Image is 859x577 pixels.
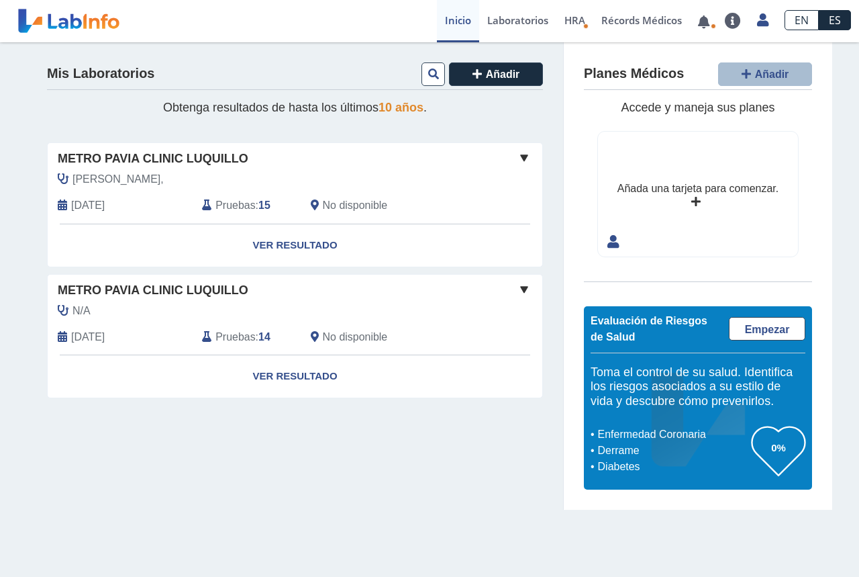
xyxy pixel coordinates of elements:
[729,317,805,341] a: Empezar
[215,329,255,345] span: Pruebas
[785,10,819,30] a: EN
[48,355,542,398] a: Ver Resultado
[449,62,543,86] button: Añadir
[718,62,812,86] button: Añadir
[215,197,255,214] span: Pruebas
[740,525,844,562] iframe: Help widget launcher
[72,171,164,187] span: Jimenez Mejia,
[163,101,427,114] span: Obtenga resultados de hasta los últimos .
[378,101,423,114] span: 10 años
[819,10,851,30] a: ES
[594,459,752,475] li: Diabetes
[591,365,805,409] h5: Toma el control de su salud. Identifica los riesgos asociados a su estilo de vida y descubre cómo...
[617,181,778,197] div: Añada una tarjeta para comenzar.
[564,13,585,27] span: HRA
[71,329,105,345] span: 2024-11-26
[192,197,300,214] div: :
[48,224,542,267] a: Ver Resultado
[71,197,105,214] span: 2025-08-12
[192,329,300,345] div: :
[72,303,91,319] span: N/A
[745,324,790,335] span: Empezar
[591,315,707,343] span: Evaluación de Riesgos de Salud
[584,66,684,82] h4: Planes Médicos
[323,329,388,345] span: No disponible
[486,69,520,80] span: Añadir
[258,331,270,343] b: 14
[258,199,270,211] b: 15
[752,439,805,456] h3: 0%
[323,197,388,214] span: No disponible
[47,66,154,82] h4: Mis Laboratorios
[621,101,774,114] span: Accede y maneja sus planes
[755,69,789,80] span: Añadir
[58,281,248,300] span: Metro Pavia Clinic Luquillo
[594,443,752,459] li: Derrame
[594,427,752,443] li: Enfermedad Coronaria
[58,150,248,168] span: Metro Pavia Clinic Luquillo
